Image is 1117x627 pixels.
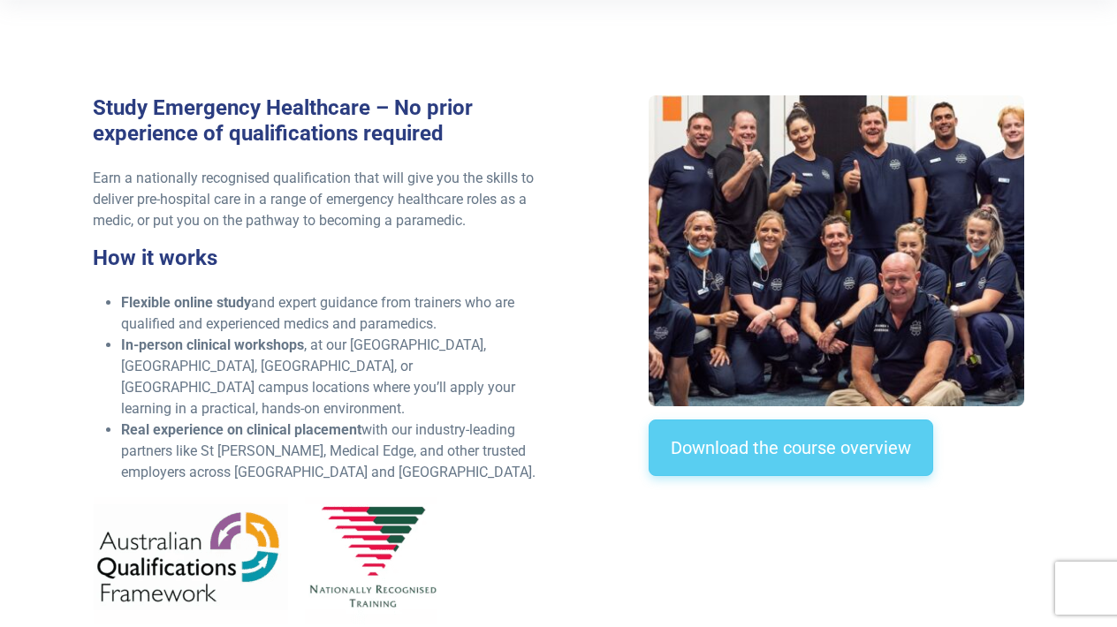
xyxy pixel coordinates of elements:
a: Download the course overview [649,419,933,476]
li: , at our [GEOGRAPHIC_DATA], [GEOGRAPHIC_DATA], [GEOGRAPHIC_DATA], or [GEOGRAPHIC_DATA] campus loc... [121,335,548,419]
strong: Flexible online study [121,294,251,311]
p: Earn a nationally recognised qualification that will give you the skills to deliver pre-hospital ... [93,168,548,231]
h3: Study Emergency Healthcare – No prior experience of qualifications required [93,95,548,147]
li: with our industry-leading partners like St [PERSON_NAME], Medical Edge, and other trusted employe... [121,419,548,483]
li: and expert guidance from trainers who are qualified and experienced medics and paramedics. [121,292,548,335]
strong: Real experience on clinical placement [121,421,361,438]
strong: In-person clinical workshops [121,336,304,353]
h3: How it works [93,246,548,271]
